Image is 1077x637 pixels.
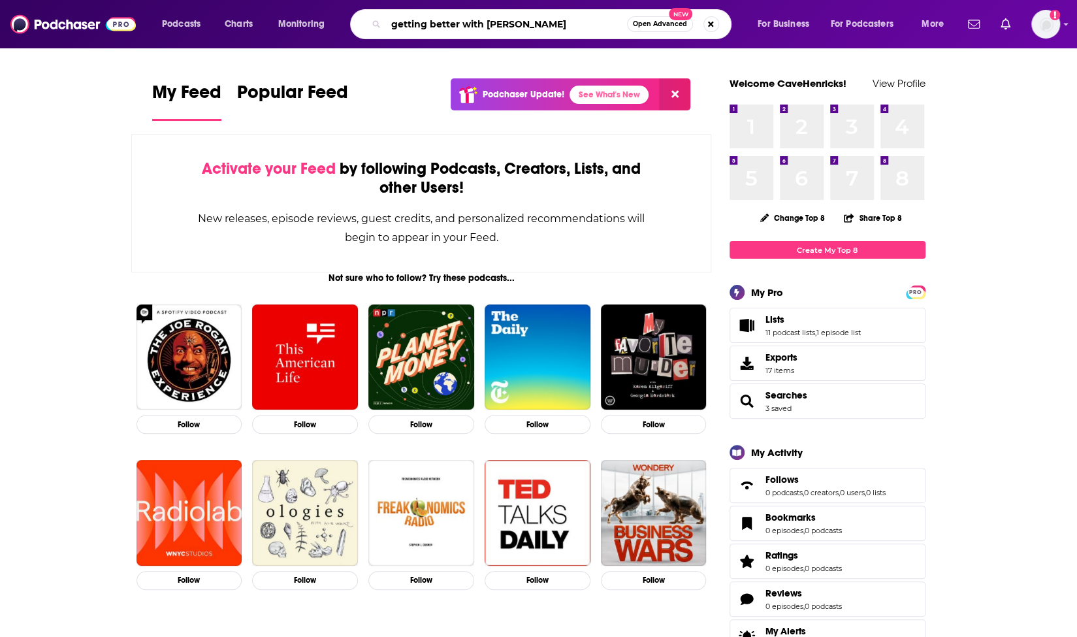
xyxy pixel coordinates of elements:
[137,460,242,566] img: Radiolab
[483,89,564,100] p: Podchaser Update!
[669,8,692,20] span: New
[1031,10,1060,39] button: Show profile menu
[730,384,925,419] span: Searches
[765,512,842,523] a: Bookmarks
[765,389,807,401] a: Searches
[734,590,760,608] a: Reviews
[765,549,842,561] a: Ratings
[765,549,798,561] span: Ratings
[362,9,744,39] div: Search podcasts, credits, & more...
[269,14,342,35] button: open menu
[995,13,1016,35] a: Show notifications dropdown
[843,205,902,231] button: Share Top 8
[730,346,925,381] a: Exports
[908,287,924,297] a: PRO
[803,564,805,573] span: ,
[765,404,792,413] a: 3 saved
[765,564,803,573] a: 0 episodes
[758,15,809,33] span: For Business
[804,488,839,497] a: 0 creators
[866,488,886,497] a: 0 lists
[131,272,712,284] div: Not sure who to follow? Try these podcasts...
[831,15,893,33] span: For Podcasters
[1050,10,1060,20] svg: Add a profile image
[601,415,707,434] button: Follow
[633,21,687,27] span: Open Advanced
[805,526,842,535] a: 0 podcasts
[485,460,590,566] img: TED Talks Daily
[765,526,803,535] a: 0 episodes
[601,460,707,566] img: Business Wars
[730,77,846,90] a: Welcome CaveHenricks!
[368,571,474,590] button: Follow
[216,14,261,35] a: Charts
[137,304,242,410] a: The Joe Rogan Experience
[840,488,865,497] a: 0 users
[765,474,886,485] a: Follows
[822,14,912,35] button: open menu
[225,15,253,33] span: Charts
[730,544,925,579] span: Ratings
[278,15,325,33] span: Monitoring
[752,210,833,226] button: Change Top 8
[734,392,760,410] a: Searches
[734,476,760,495] a: Follows
[751,446,803,459] div: My Activity
[734,316,760,335] a: Lists
[765,366,797,375] span: 17 items
[137,571,242,590] button: Follow
[805,564,842,573] a: 0 podcasts
[765,314,784,325] span: Lists
[252,571,358,590] button: Follow
[805,602,842,611] a: 0 podcasts
[601,571,707,590] button: Follow
[765,512,816,523] span: Bookmarks
[252,304,358,410] img: This American Life
[751,286,783,299] div: My Pro
[815,328,816,337] span: ,
[252,460,358,566] img: Ologies with Alie Ward
[197,209,646,247] div: New releases, episode reviews, guest credits, and personalized recommendations will begin to appe...
[873,77,925,90] a: View Profile
[10,12,136,37] img: Podchaser - Follow, Share and Rate Podcasts
[627,16,693,32] button: Open AdvancedNew
[730,468,925,503] span: Follows
[865,488,866,497] span: ,
[485,304,590,410] img: The Daily
[386,14,627,35] input: Search podcasts, credits, & more...
[912,14,960,35] button: open menu
[368,415,474,434] button: Follow
[765,351,797,363] span: Exports
[765,328,815,337] a: 11 podcast lists
[803,488,804,497] span: ,
[1031,10,1060,39] span: Logged in as CaveHenricks
[237,81,348,111] span: Popular Feed
[765,488,803,497] a: 0 podcasts
[734,354,760,372] span: Exports
[765,625,806,637] span: My Alerts
[485,415,590,434] button: Follow
[601,304,707,410] img: My Favorite Murder with Karen Kilgariff and Georgia Hardstark
[730,581,925,617] span: Reviews
[765,587,802,599] span: Reviews
[803,526,805,535] span: ,
[202,159,336,178] span: Activate your Feed
[765,314,861,325] a: Lists
[368,304,474,410] img: Planet Money
[152,81,221,111] span: My Feed
[963,13,985,35] a: Show notifications dropdown
[734,514,760,532] a: Bookmarks
[765,587,842,599] a: Reviews
[839,488,840,497] span: ,
[816,328,861,337] a: 1 episode list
